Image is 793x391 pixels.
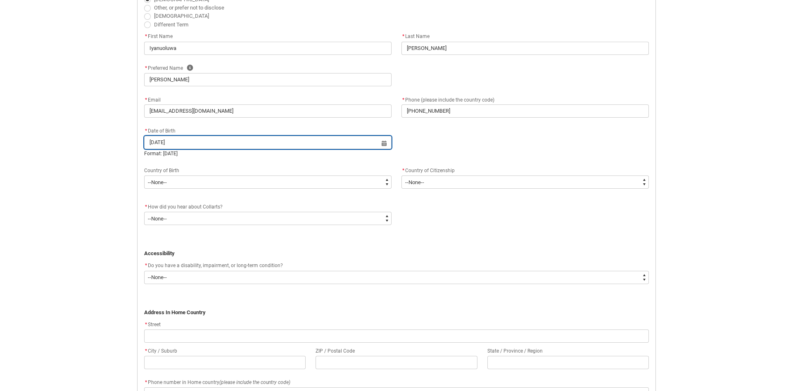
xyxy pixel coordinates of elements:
span: Phone number in Home country [144,379,290,385]
span: How did you hear about Collarts? [148,204,223,210]
div: Format: [DATE] [144,150,392,157]
abbr: required [402,168,404,173]
span: Street [144,322,161,327]
span: Different Term [154,21,188,28]
abbr: required [402,97,404,103]
abbr: required [145,128,147,134]
span: First Name [144,33,173,39]
input: you@example.com [144,104,392,118]
abbr: required [145,65,147,71]
abbr: required [402,33,404,39]
strong: Accessibility [144,250,175,256]
input: +61 400 000 000 [401,104,649,118]
span: Do you have a disability, impairment, or long-term condition? [148,263,283,268]
span: Country of Birth [144,168,179,173]
abbr: required [145,348,147,354]
span: [DEMOGRAPHIC_DATA] [154,13,209,19]
span: City / Suburb [144,348,177,354]
span: State / Province / Region [487,348,543,354]
abbr: required [145,379,147,385]
label: Phone (please include the country code) [401,95,498,104]
abbr: required [145,97,147,103]
span: ZIP / Postal Code [316,348,355,354]
span: Date of Birth [144,128,176,134]
abbr: required [145,322,147,327]
span: Preferred Name [144,65,183,71]
abbr: required [145,204,147,210]
label: Email [144,95,164,104]
abbr: required [145,33,147,39]
abbr: required [145,263,147,268]
span: Country of Citizenship [405,168,455,173]
em: (please include the country code) [219,379,290,385]
strong: Address In Home Country [144,309,206,315]
span: Other, or prefer not to disclose [154,5,224,11]
span: Last Name [401,33,430,39]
